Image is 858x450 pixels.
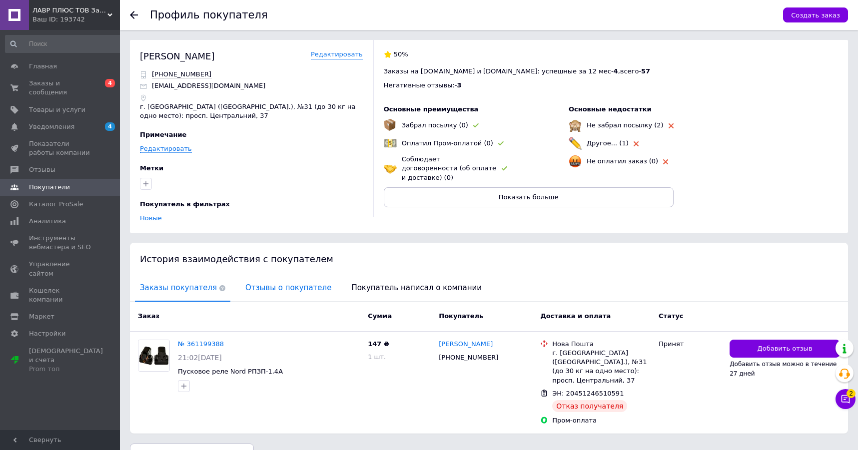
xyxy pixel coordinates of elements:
[402,121,468,129] span: Забрал посылку (0)
[135,275,230,301] span: Заказы покупателя
[368,353,386,361] span: 1 шт.
[641,67,650,75] span: 57
[140,200,360,209] div: Покупатель в фильтрах
[663,159,668,164] img: rating-tag-type
[402,155,496,181] span: Соблюдает договоренности (об оплате и доставке) (0)
[140,50,215,62] div: [PERSON_NAME]
[29,286,92,304] span: Кошелек компании
[552,390,624,397] span: ЭН: 20451246510591
[439,312,483,320] span: Покупатель
[437,351,500,364] div: [PHONE_NUMBER]
[384,119,396,131] img: emoji
[178,368,283,375] a: Пусковое реле Nord РПЗП-1,4A
[29,365,103,374] div: Prom топ
[5,35,123,53] input: Поиск
[836,389,856,409] button: Чат с покупателем2
[178,354,222,362] span: 21:02[DATE]
[669,123,674,128] img: rating-tag-type
[152,81,265,90] p: [EMAIL_ADDRESS][DOMAIN_NAME]
[140,164,163,172] span: Метки
[384,162,397,175] img: emoji
[29,62,57,71] span: Главная
[402,139,493,147] span: Оплатил Пром-оплатой (0)
[569,137,582,150] img: emoji
[569,155,582,168] img: emoji
[140,214,162,222] a: Новые
[384,187,674,207] button: Показать больше
[384,137,397,150] img: emoji
[659,340,722,349] div: Принят
[384,81,457,89] span: Негативные отзывы: -
[587,139,629,147] span: Другое... (1)
[29,200,83,209] span: Каталог ProSale
[138,312,159,320] span: Заказ
[368,340,389,348] span: 147 ₴
[730,340,840,358] button: Добавить отзыв
[29,312,54,321] span: Маркет
[384,67,651,75] span: Заказы на [DOMAIN_NAME] и [DOMAIN_NAME]: успешные за 12 мес - , всего -
[29,329,65,338] span: Настройки
[29,183,70,192] span: Покупатели
[614,67,618,75] span: 4
[105,122,115,131] span: 4
[587,121,664,129] span: Не забрал посылку (2)
[152,70,211,78] span: Отправить SMS
[758,344,813,354] span: Добавить отзыв
[502,166,507,171] img: rating-tag-type
[29,217,66,226] span: Аналитика
[138,340,170,372] a: Фото товару
[569,119,582,132] img: emoji
[32,15,120,24] div: Ваш ID: 193742
[105,79,115,87] span: 4
[29,79,92,97] span: Заказы и сообщения
[783,7,848,22] button: Создать заказ
[140,254,333,264] span: История взаимодействия с покупателем
[473,123,479,128] img: rating-tag-type
[140,145,192,153] a: Редактировать
[29,105,85,114] span: Товары и услуги
[29,139,92,157] span: Показатели работы компании
[552,349,651,385] div: г. [GEOGRAPHIC_DATA] ([GEOGRAPHIC_DATA].), №31 (до 30 кг на одно место): просп. Центральний, 37
[552,400,627,412] div: Отказ получателя
[29,234,92,252] span: Инструменты вебмастера и SEO
[847,389,856,398] span: 2
[457,81,462,89] span: 3
[587,157,658,165] span: Не оплатил заказ (0)
[659,312,684,320] span: Статус
[32,6,107,15] span: ЛАВР ПЛЮС ТОВ Запчасти и расходные материалы для ремонта бытовой техники
[29,122,74,131] span: Уведомления
[569,105,652,113] span: Основные недостатки
[394,50,408,58] span: 50%
[140,102,363,120] p: г. [GEOGRAPHIC_DATA] ([GEOGRAPHIC_DATA].), №31 (до 30 кг на одно место): просп. Центральний, 37
[552,340,651,349] div: Нова Пошта
[540,312,611,320] span: Доставка и оплата
[138,340,169,371] img: Фото товару
[498,141,504,146] img: rating-tag-type
[634,141,639,146] img: rating-tag-type
[140,131,186,138] span: Примечание
[384,105,479,113] span: Основные преимущества
[311,50,363,59] a: Редактировать
[150,9,268,21] h1: Профиль покупателя
[368,312,392,320] span: Сумма
[552,416,651,425] div: Пром-оплата
[240,275,336,301] span: Отзывы о покупателе
[439,340,493,349] a: [PERSON_NAME]
[730,361,837,377] span: Добавить отзыв можно в течение 27 дней
[178,340,224,348] a: № 361199388
[29,165,55,174] span: Отзывы
[791,11,840,19] span: Создать заказ
[346,275,487,301] span: Покупатель написал о компании
[29,260,92,278] span: Управление сайтом
[29,347,103,374] span: [DEMOGRAPHIC_DATA] и счета
[130,11,138,19] div: Вернуться назад
[499,193,559,201] span: Показать больше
